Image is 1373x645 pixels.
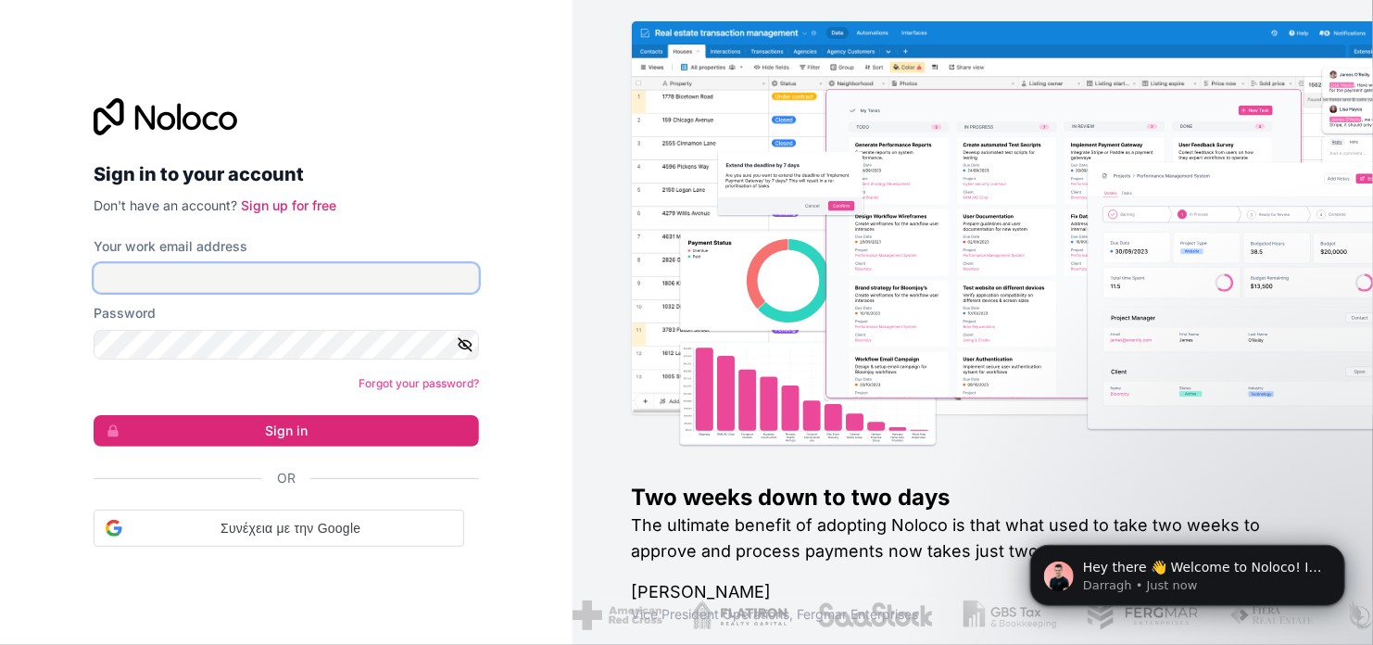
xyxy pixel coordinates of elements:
[94,263,479,293] input: Email address
[94,197,237,213] span: Don't have an account?
[241,197,336,213] a: Sign up for free
[632,579,1315,605] h1: [PERSON_NAME]
[632,605,1315,624] h1: Vice President Operations , Fergmar Enterprises
[277,469,296,487] span: Or
[1002,506,1373,636] iframe: Intercom notifications message
[632,512,1315,564] h2: The ultimate benefit of adopting Noloco is that what used to take two weeks to approve and proces...
[94,330,479,360] input: Password
[94,237,247,256] label: Your work email address
[94,158,479,191] h2: Sign in to your account
[94,510,464,547] div: Συνέχεια με την Google
[359,376,479,390] a: Forgot your password?
[94,304,156,322] label: Password
[491,601,581,630] img: /assets/american-red-cross-BAupjrZR.png
[611,601,707,630] img: /assets/flatiron-C8eUkumj.png
[130,519,452,538] span: Συνέχεια με την Google
[632,483,1315,512] h1: Two weeks down to two days
[94,415,479,447] button: Sign in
